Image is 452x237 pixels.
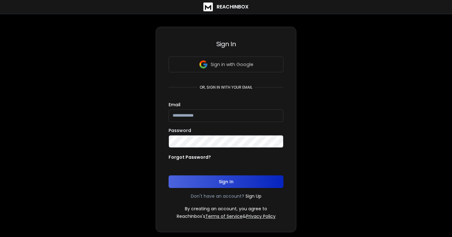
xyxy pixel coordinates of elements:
[169,102,180,107] label: Email
[205,213,243,219] a: Terms of Service
[246,213,276,219] a: Privacy Policy
[169,40,283,48] h3: Sign In
[169,175,283,188] button: Sign In
[169,128,191,133] label: Password
[177,213,276,219] p: ReachInbox's &
[185,206,267,212] p: By creating an account, you agree to
[211,61,253,68] p: Sign in with Google
[169,57,283,72] button: Sign in with Google
[245,193,261,199] a: Sign Up
[217,3,249,11] h1: ReachInbox
[197,85,255,90] p: or, sign in with your email
[169,154,211,160] p: Forgot Password?
[203,3,213,11] img: logo
[191,193,244,199] p: Don't have an account?
[203,3,249,11] a: ReachInbox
